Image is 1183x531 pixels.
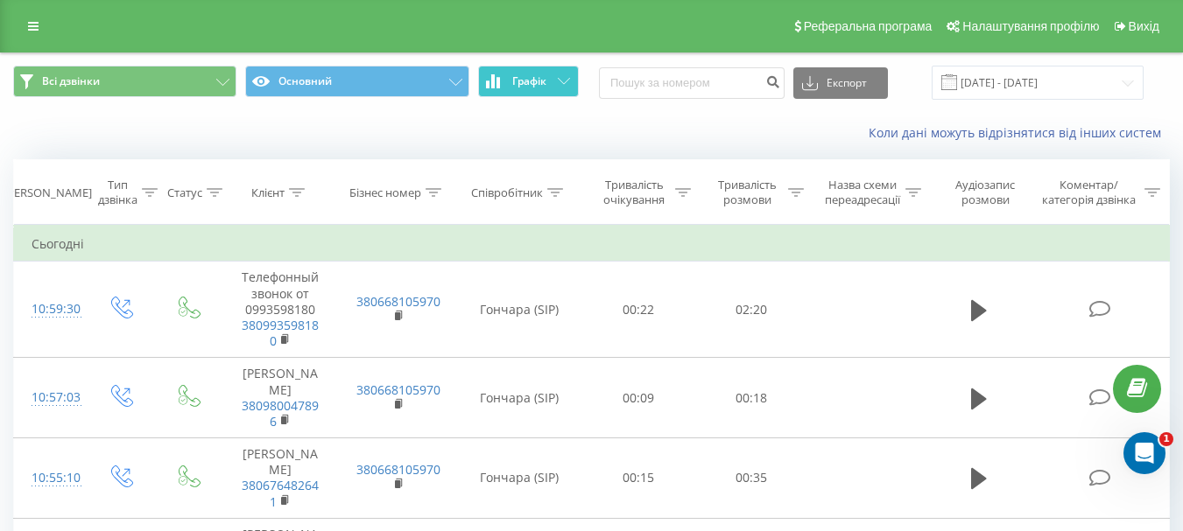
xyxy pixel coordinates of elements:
[1123,432,1165,474] iframe: Intercom live chat
[941,178,1030,207] div: Аудіозапис розмови
[42,74,100,88] span: Всі дзвінки
[695,438,808,519] td: 00:35
[242,397,319,430] a: 380980047896
[32,381,68,415] div: 10:57:03
[599,67,785,99] input: Пошук за номером
[695,358,808,438] td: 00:18
[222,438,339,519] td: [PERSON_NAME]
[356,461,440,478] a: 380668105970
[824,178,901,207] div: Назва схеми переадресації
[456,358,582,438] td: Гончара (SIP)
[245,66,468,97] button: Основний
[456,438,582,519] td: Гончара (SIP)
[242,477,319,509] a: 380676482641
[962,19,1099,33] span: Налаштування профілю
[1159,432,1173,446] span: 1
[167,185,202,200] div: Статус
[14,227,1170,262] td: Сьогодні
[456,262,582,358] td: Гончара (SIP)
[98,178,137,207] div: Тип дзвінка
[356,381,440,398] a: 380668105970
[582,262,695,358] td: 00:22
[4,185,92,200] div: [PERSON_NAME]
[471,185,543,200] div: Співробітник
[222,262,339,358] td: Телефонный звонок от 0993598180
[356,293,440,310] a: 380668105970
[1129,19,1159,33] span: Вихід
[13,66,236,97] button: Всі дзвінки
[242,317,319,349] a: 380993598180
[349,185,421,200] div: Бізнес номер
[869,124,1170,141] a: Коли дані можуть відрізнятися вiд інших систем
[582,358,695,438] td: 00:09
[222,358,339,438] td: [PERSON_NAME]
[251,185,285,200] div: Клієнт
[793,67,888,99] button: Експорт
[478,66,579,97] button: Графік
[512,75,546,87] span: Графік
[32,292,68,326] div: 10:59:30
[804,19,933,33] span: Реферальна програма
[711,178,784,207] div: Тривалість розмови
[582,438,695,519] td: 00:15
[598,178,671,207] div: Тривалість очікування
[695,262,808,358] td: 02:20
[1038,178,1140,207] div: Коментар/категорія дзвінка
[32,461,68,495] div: 10:55:10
